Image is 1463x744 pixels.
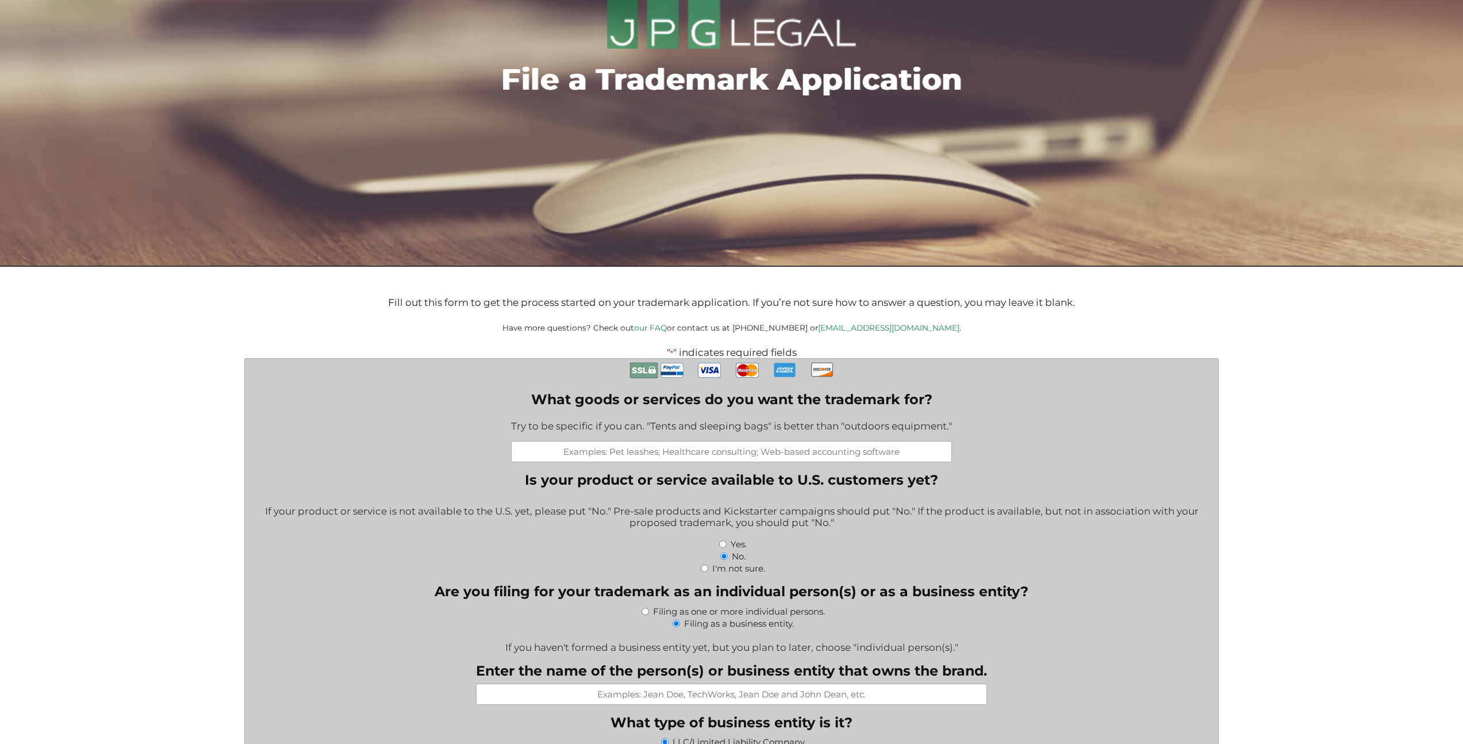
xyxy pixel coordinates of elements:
[476,662,987,679] label: Enter the name of the person(s) or business entity that owns the brand.
[732,551,746,562] label: No.
[653,606,825,617] label: Filing as one or more individual persons.
[511,391,952,408] label: What goods or services do you want the trademark for?
[525,471,938,488] legend: Is your product or service available to U.S. customers yet?
[661,359,683,382] img: PayPal
[731,539,747,550] label: Yes.
[511,441,952,462] input: Examples: Pet leashes; Healthcare consulting; Web-based accounting software
[634,323,667,332] a: our FAQ
[190,347,1273,358] p: " " indicates required fields
[381,296,1083,309] p: Fill out this form to get the process started on your trademark application. If you’re not sure h...
[629,359,658,382] img: Secure Payment with SSL
[684,618,794,629] label: Filing as a business entity.
[476,684,987,705] input: Examples: Jean Doe, TechWorks, Jean Doe and John Dean, etc.
[254,634,1209,653] div: If you haven't formed a business entity yet, but you plan to later, choose "individual person(s)."
[818,323,959,332] a: [EMAIL_ADDRESS][DOMAIN_NAME]
[610,714,853,731] legend: What type of business entity is it?
[435,583,1028,600] legend: Are you filing for your trademark as an individual person(s) or as a business entity?
[502,323,961,332] small: Have more questions? Check out or contact us at [PHONE_NUMBER] or .
[698,359,721,382] img: Visa
[811,359,834,381] img: Discover
[254,498,1209,538] div: If your product or service is not available to the U.S. yet, please put "No." Pre-sale products a...
[511,413,952,441] div: Try to be specific if you can. "Tents and sleeping bags" is better than "outdoors equipment."
[773,359,796,381] img: AmEx
[712,563,765,574] label: I'm not sure.
[736,359,759,382] img: MasterCard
